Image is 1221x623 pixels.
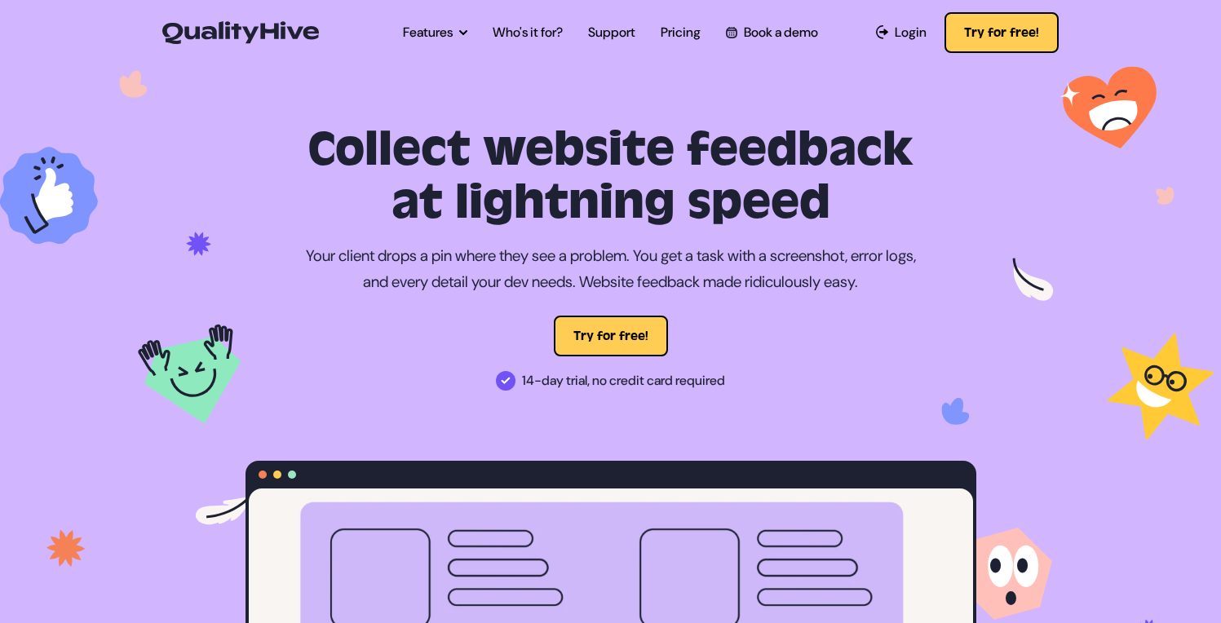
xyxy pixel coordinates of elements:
[496,371,515,391] img: 14-day trial, no credit card required
[403,23,467,42] a: Features
[726,23,817,42] a: Book a demo
[493,23,563,42] a: Who's it for?
[554,316,668,356] button: Try for free!
[945,12,1059,53] button: Try for free!
[661,23,701,42] a: Pricing
[522,368,725,394] span: 14-day trial, no credit card required
[895,23,927,42] span: Login
[876,23,927,42] a: Login
[726,27,737,38] img: Book a QualityHive Demo
[162,21,319,44] img: QualityHive - Bug Tracking Tool
[588,23,635,42] a: Support
[246,124,976,230] h1: Collect website feedback at lightning speed
[305,243,917,296] p: Your client drops a pin where they see a problem. You get a task with a screenshot, error logs, a...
